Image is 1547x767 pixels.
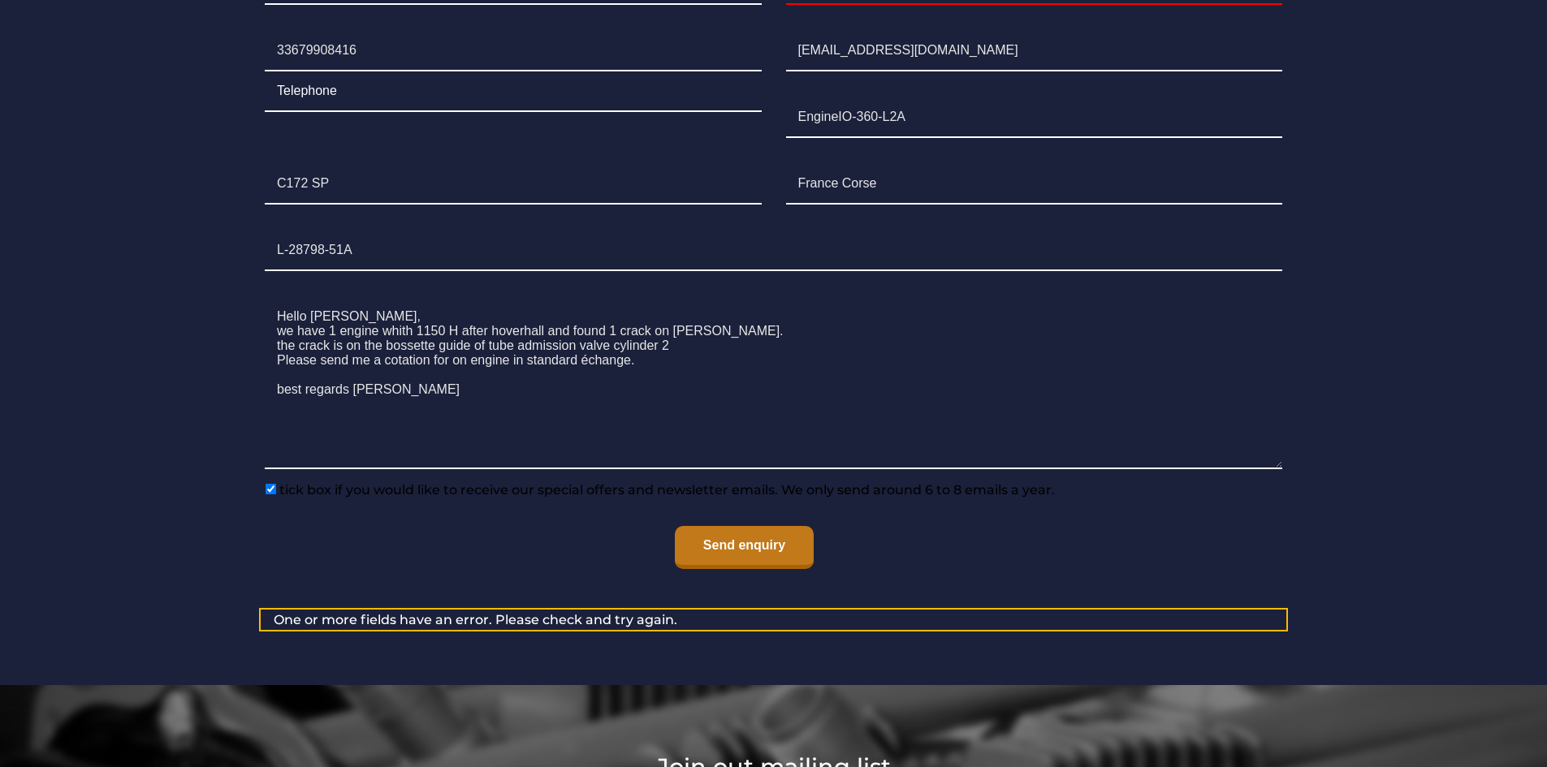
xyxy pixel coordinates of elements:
[265,164,761,205] input: Aircraft
[786,31,1282,71] input: Email*
[266,484,276,494] input: tick box if you would like to receive our special offers and newsletter emails. We only send arou...
[265,31,761,71] input: +00
[259,608,1288,631] div: One or more fields have an error. Please check and try again.
[265,231,1282,271] input: Serial number of engine (if known)
[276,482,1055,498] span: tick box if you would like to receive our special offers and newsletter emails. We only send arou...
[675,526,814,569] input: Send enquiry
[265,71,761,112] input: Telephone
[786,164,1282,205] input: Country of Origin of the Engine*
